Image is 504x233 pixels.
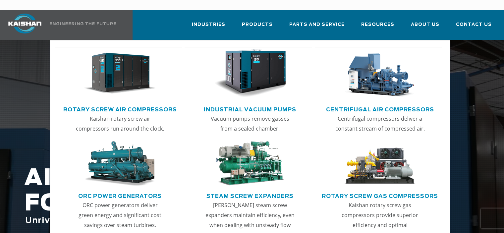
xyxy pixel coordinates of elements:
[361,16,394,38] a: Resources
[192,16,225,38] a: Industries
[192,21,225,29] span: Industries
[84,141,156,186] img: thumb-ORC-Power-Generators
[456,16,492,38] a: Contact Us
[205,114,295,134] p: Vacuum pumps remove gasses from a sealed chamber.
[411,21,439,29] span: About Us
[214,141,286,186] img: thumb-Steam-Screw-Expanders
[344,141,416,186] img: thumb-Rotary-Screw-Gas-Compressors
[322,190,438,200] a: Rotary Screw Gas Compressors
[289,21,345,29] span: Parts and Service
[25,217,309,225] span: Unrivaled performance with up to 35% energy cost savings.
[75,200,165,230] p: ORC power generators deliver green energy and significant cost savings over steam turbines.
[206,190,294,200] a: Steam Screw Expanders
[335,114,425,134] p: Centrifugal compressors deliver a constant stream of compressed air.
[75,114,165,134] p: Kaishan rotary screw air compressors run around the clock.
[456,21,492,29] span: Contact Us
[289,16,345,38] a: Parts and Service
[78,190,162,200] a: ORC Power Generators
[214,49,286,98] img: thumb-Industrial-Vacuum-Pumps
[411,16,439,38] a: About Us
[242,21,273,29] span: Products
[50,22,116,25] img: Engineering the future
[326,104,434,114] a: Centrifugal Air Compressors
[204,104,296,114] a: Industrial Vacuum Pumps
[84,49,156,98] img: thumb-Rotary-Screw-Air-Compressors
[361,21,394,29] span: Resources
[63,104,177,114] a: Rotary Screw Air Compressors
[242,16,273,38] a: Products
[344,49,416,98] img: thumb-Centrifugal-Air-Compressors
